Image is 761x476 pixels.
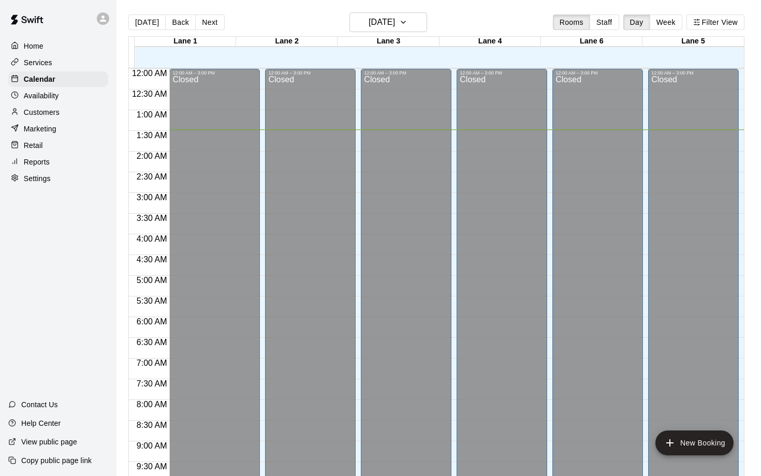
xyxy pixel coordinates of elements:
div: Lane 6 [541,37,642,47]
div: 12:00 AM – 3:00 PM [651,70,736,76]
a: Calendar [8,71,108,87]
span: 4:30 AM [134,255,170,264]
p: Calendar [24,74,55,84]
div: 12:00 AM – 3:00 PM [555,70,640,76]
div: Lane 4 [440,37,541,47]
span: 3:00 AM [134,193,170,202]
div: Lane 5 [642,37,744,47]
span: 7:00 AM [134,359,170,367]
a: Availability [8,88,108,103]
button: [DATE] [349,12,427,32]
button: add [655,430,734,455]
div: Lane 3 [338,37,439,47]
span: 8:30 AM [134,421,170,429]
button: Week [650,14,682,30]
div: 12:00 AM – 3:00 PM [460,70,544,76]
span: 6:00 AM [134,317,170,326]
span: 8:00 AM [134,400,170,409]
div: 12:00 AM – 3:00 PM [364,70,448,76]
a: Reports [8,154,108,170]
p: Marketing [24,124,56,134]
p: Customers [24,107,60,117]
div: Lane 2 [236,37,338,47]
button: [DATE] [128,14,166,30]
span: 4:00 AM [134,234,170,243]
p: Home [24,41,43,51]
p: View public page [21,437,77,447]
p: Retail [24,140,43,151]
div: 12:00 AM – 3:00 PM [172,70,257,76]
p: Settings [24,173,51,184]
a: Marketing [8,121,108,137]
span: 5:00 AM [134,276,170,285]
a: Settings [8,171,108,186]
a: Retail [8,138,108,153]
div: Lane 1 [135,37,236,47]
a: Services [8,55,108,70]
button: Staff [590,14,619,30]
p: Services [24,57,52,68]
span: 12:30 AM [129,90,170,98]
span: 1:00 AM [134,110,170,119]
span: 2:30 AM [134,172,170,181]
button: Filter View [686,14,744,30]
span: 6:30 AM [134,338,170,347]
span: 5:30 AM [134,296,170,305]
span: 9:30 AM [134,462,170,471]
button: Day [623,14,650,30]
div: 12:00 AM – 3:00 PM [268,70,353,76]
button: Next [195,14,224,30]
span: 12:00 AM [129,69,170,78]
p: Availability [24,91,59,101]
button: Rooms [553,14,590,30]
a: Home [8,38,108,54]
span: 2:00 AM [134,152,170,160]
span: 3:30 AM [134,214,170,222]
a: Customers [8,105,108,120]
span: 1:30 AM [134,131,170,140]
p: Contact Us [21,399,58,410]
span: 7:30 AM [134,379,170,388]
button: Back [165,14,196,30]
span: 9:00 AM [134,441,170,450]
h6: [DATE] [369,15,395,29]
p: Copy public page link [21,455,92,466]
p: Reports [24,157,50,167]
p: Help Center [21,418,61,428]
